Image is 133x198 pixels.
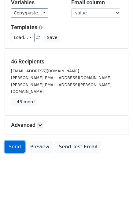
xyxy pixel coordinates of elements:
a: Send Test Email [55,141,101,153]
a: Copy/paste... [11,8,48,18]
a: Send [5,141,25,153]
a: Load... [11,33,35,42]
small: [EMAIL_ADDRESS][DOMAIN_NAME] [11,69,79,73]
a: Preview [26,141,53,153]
a: +43 more [11,98,37,106]
button: Save [44,33,60,42]
a: Templates [11,24,37,30]
h5: 46 Recipients [11,58,122,65]
h5: Advanced [11,122,122,128]
small: [PERSON_NAME][EMAIL_ADDRESS][PERSON_NAME][DOMAIN_NAME] [11,82,111,94]
iframe: Chat Widget [102,169,133,198]
small: [PERSON_NAME][EMAIL_ADDRESS][DOMAIN_NAME] [11,75,112,80]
